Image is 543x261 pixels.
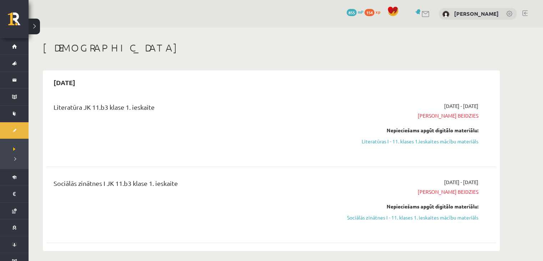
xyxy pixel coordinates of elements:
a: 154 xp [364,9,384,15]
a: 855 mP [347,9,363,15]
span: xp [376,9,380,15]
a: Literatūras I - 11. klases 1.ieskaites mācību materiāls [344,138,478,145]
a: [PERSON_NAME] [454,10,499,17]
div: Sociālās zinātnes I JK 11.b3 klase 1. ieskaite [54,178,333,192]
div: Nepieciešams apgūt digitālo materiālu: [344,203,478,210]
h2: [DATE] [46,74,82,91]
span: [PERSON_NAME] beidzies [344,112,478,119]
span: [PERSON_NAME] beidzies [344,188,478,196]
h1: [DEMOGRAPHIC_DATA] [43,42,500,54]
a: Sociālās zinātnes I - 11. klases 1. ieskaites mācību materiāls [344,214,478,221]
img: Izabella Reinfelde [442,11,449,18]
span: [DATE] - [DATE] [444,178,478,186]
div: Literatūra JK 11.b3 klase 1. ieskaite [54,102,333,115]
a: Rīgas 1. Tālmācības vidusskola [8,13,29,30]
span: mP [358,9,363,15]
div: Nepieciešams apgūt digitālo materiālu: [344,127,478,134]
span: [DATE] - [DATE] [444,102,478,110]
span: 154 [364,9,374,16]
span: 855 [347,9,357,16]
